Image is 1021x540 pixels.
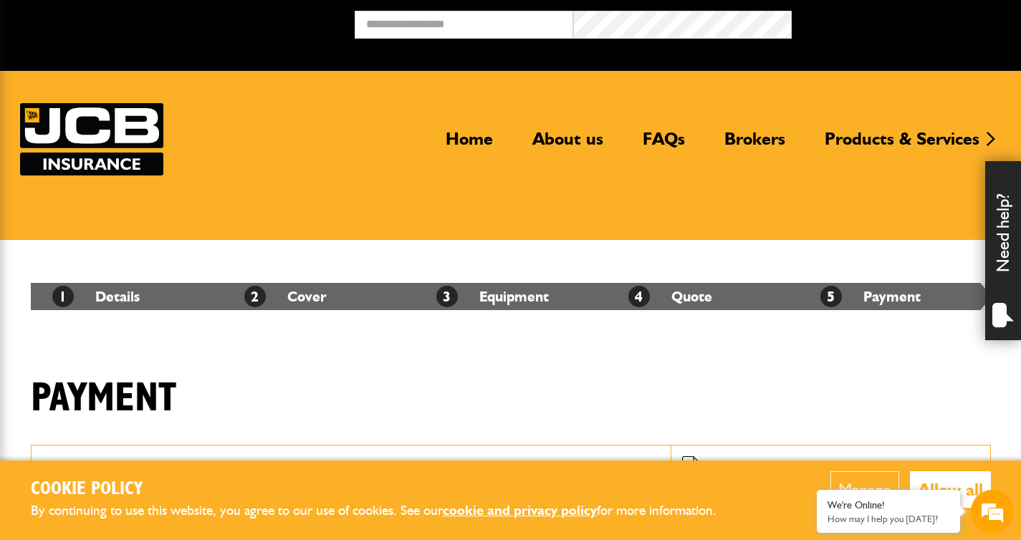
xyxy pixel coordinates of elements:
a: 2Cover [244,288,327,305]
a: 4Quote [628,288,712,305]
span: 1 [52,286,74,307]
span: 4 [628,286,650,307]
a: About us [522,128,614,161]
a: Brokers [714,128,796,161]
a: FAQs [632,128,696,161]
div: Need help? [985,161,1021,340]
button: Allow all [910,471,991,508]
div: We're Online! [828,499,949,511]
a: 1Details [52,288,140,305]
span: 5 [820,286,842,307]
span: 3 [436,286,458,307]
span: 2 [244,286,266,307]
a: cookie and privacy policy [443,502,597,519]
h2: Cookie Policy [31,478,740,501]
h1: Payment [31,375,176,423]
button: Broker Login [792,11,1010,33]
a: 3Equipment [436,288,549,305]
a: Products & Services [814,128,990,161]
p: By continuing to use this website, you agree to our use of cookies. See our for more information. [31,500,740,522]
h2: Short term plant and equipment cover [42,456,660,483]
p: How may I help you today? [828,514,949,524]
a: Home [435,128,504,161]
img: JCB Insurance Services logo [20,103,163,175]
li: Payment [799,283,991,310]
a: Essential Information Document [704,458,870,472]
button: Manage [830,471,899,508]
a: JCB Insurance Services [20,103,163,175]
